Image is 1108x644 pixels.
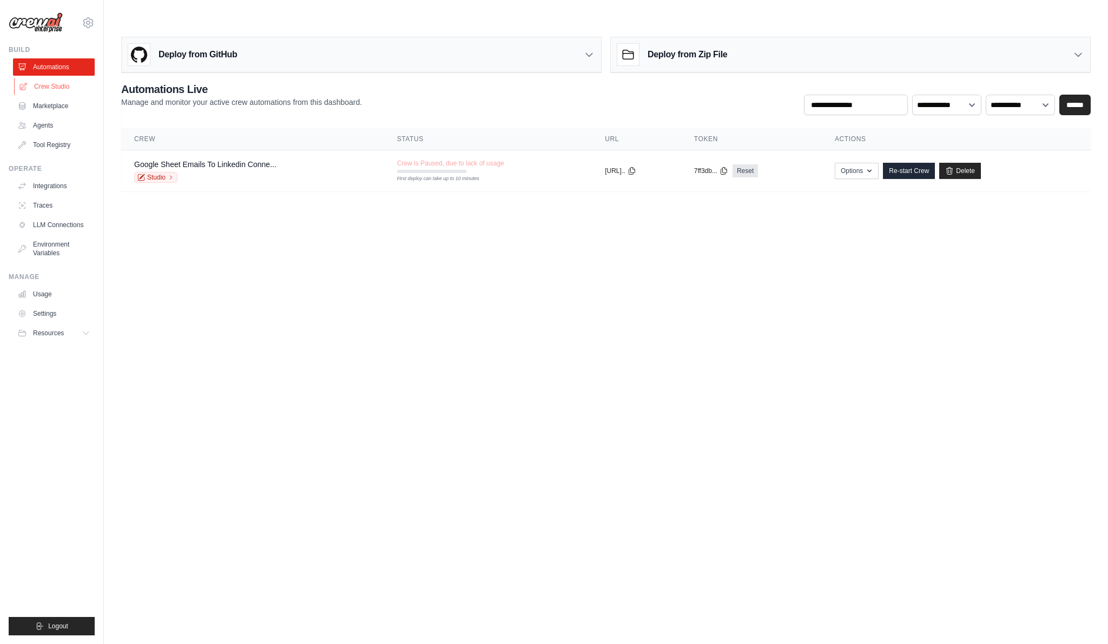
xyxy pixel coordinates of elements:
a: Environment Variables [13,236,95,262]
div: Build [9,45,95,54]
span: Crew is Paused, due to lack of usage [397,159,504,168]
a: Google Sheet Emails To Linkedin Conne... [134,160,276,169]
button: Logout [9,617,95,635]
div: Manage [9,273,95,281]
span: Resources [33,329,64,337]
a: Delete [939,163,981,179]
img: GitHub Logo [128,44,150,65]
a: Crew Studio [14,78,96,95]
a: Reset [733,164,758,177]
th: URL [592,128,681,150]
a: Traces [13,197,95,214]
button: Options [835,163,879,179]
th: Actions [822,128,1091,150]
a: Studio [134,172,177,183]
h3: Deploy from GitHub [159,48,237,61]
a: Re-start Crew [883,163,935,179]
a: Integrations [13,177,95,195]
a: Automations [13,58,95,76]
th: Token [681,128,822,150]
button: 7ff3db... [694,167,728,175]
h3: Deploy from Zip File [648,48,727,61]
a: Tool Registry [13,136,95,154]
div: First deploy can take up to 10 minutes [397,175,466,183]
th: Crew [121,128,384,150]
h2: Automations Live [121,82,362,97]
a: Settings [13,305,95,322]
a: Usage [13,286,95,303]
a: Agents [13,117,95,134]
button: Resources [13,324,95,342]
th: Status [384,128,592,150]
img: Logo [9,12,63,33]
a: LLM Connections [13,216,95,234]
div: Operate [9,164,95,173]
iframe: Chat Widget [1054,592,1108,644]
a: Marketplace [13,97,95,115]
span: Logout [48,622,68,630]
p: Manage and monitor your active crew automations from this dashboard. [121,97,362,108]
